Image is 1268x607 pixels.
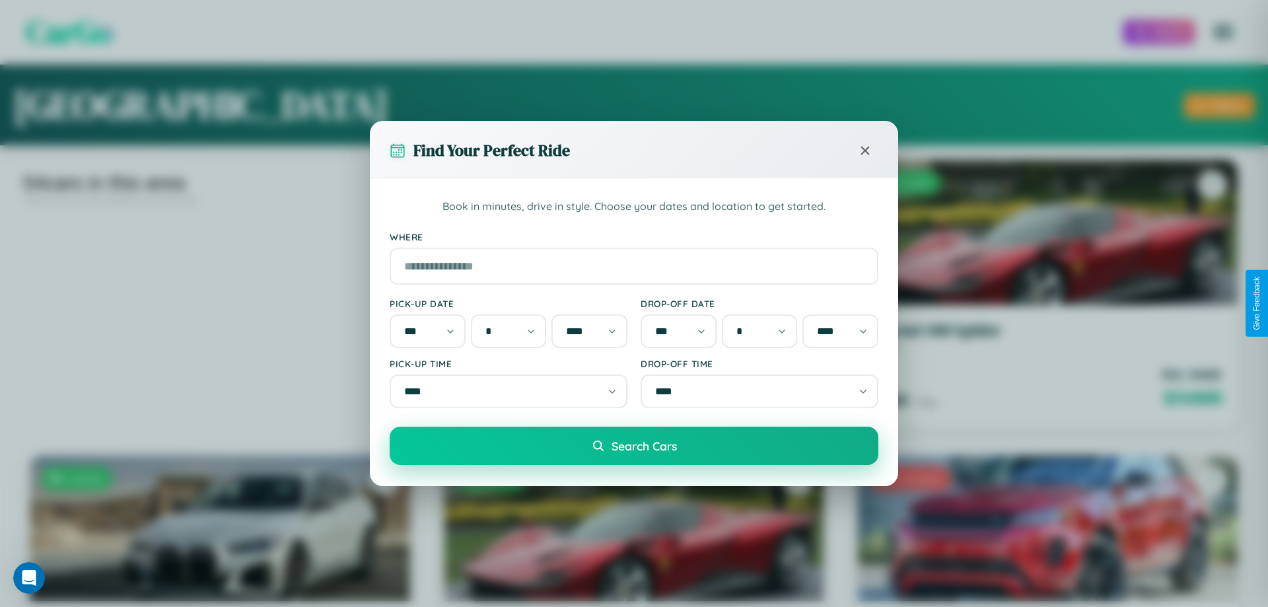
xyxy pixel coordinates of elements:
[390,198,878,215] p: Book in minutes, drive in style. Choose your dates and location to get started.
[390,427,878,465] button: Search Cars
[641,358,878,369] label: Drop-off Time
[390,358,627,369] label: Pick-up Time
[413,139,570,161] h3: Find Your Perfect Ride
[641,298,878,309] label: Drop-off Date
[612,439,677,453] span: Search Cars
[390,298,627,309] label: Pick-up Date
[390,231,878,242] label: Where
